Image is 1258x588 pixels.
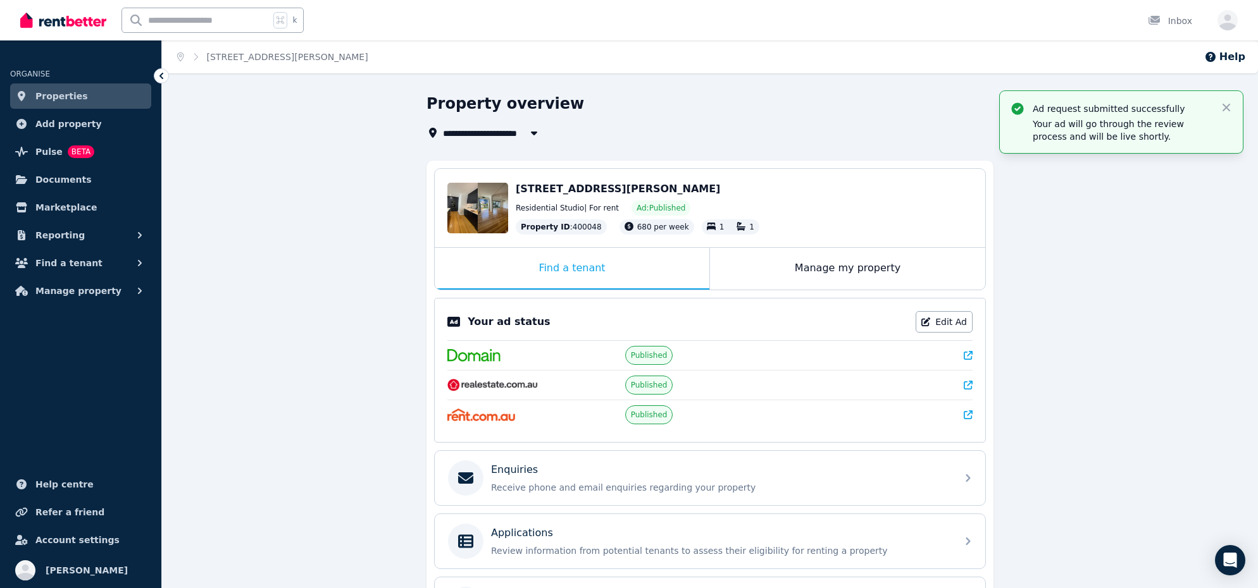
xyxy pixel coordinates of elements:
button: Help [1204,49,1245,64]
a: PulseBETA [10,139,151,164]
img: RentBetter [20,11,106,30]
p: Your ad status [468,314,550,329]
p: Review information from potential tenants to assess their eligibility for renting a property [491,544,949,557]
div: Inbox [1148,15,1192,27]
nav: Breadcrumb [162,40,383,73]
img: Domain.com.au [447,349,501,362]
span: ORGANISE [10,70,50,78]
div: Find a tenant [435,248,709,290]
span: [PERSON_NAME] [46,563,128,578]
span: [STREET_ADDRESS][PERSON_NAME] [516,183,720,195]
span: Documents [35,172,92,187]
span: k [292,15,297,25]
span: Refer a friend [35,505,104,520]
span: Property ID [521,222,570,232]
span: Manage property [35,283,121,298]
p: Ad request submitted successfully [1033,102,1210,115]
a: Edit Ad [916,311,973,333]
button: Manage property [10,278,151,303]
span: Account settings [35,532,120,548]
a: [STREET_ADDRESS][PERSON_NAME] [207,52,368,62]
span: 680 per week [637,223,689,231]
p: Your ad will go through the review process and will be live shortly. [1033,118,1210,143]
span: Published [631,410,668,420]
a: Marketplace [10,195,151,220]
a: Account settings [10,527,151,553]
button: Reporting [10,223,151,248]
a: EnquiriesReceive phone and email enquiries regarding your property [435,451,985,505]
p: Receive phone and email enquiries regarding your property [491,481,949,494]
div: Manage my property [710,248,985,290]
a: Documents [10,167,151,192]
p: Enquiries [491,462,538,477]
span: Reporting [35,228,85,243]
button: Find a tenant [10,250,151,276]
span: Pulse [35,144,63,159]
span: Ad: Published [637,203,685,213]
div: : 400048 [516,219,607,235]
a: ApplicationsReview information from potential tenants to assess their eligibility for renting a p... [435,514,985,568]
span: 1 [749,223,754,231]
span: Help centre [35,477,94,492]
span: Published [631,380,668,390]
span: Find a tenant [35,255,103,271]
span: 1 [719,223,725,231]
span: Marketplace [35,200,97,215]
span: Residential Studio | For rent [516,203,619,213]
img: RealEstate.com.au [447,379,538,391]
div: Open Intercom Messenger [1215,545,1245,575]
span: Add property [35,116,102,132]
a: Properties [10,83,151,109]
img: Rent.com.au [447,408,515,421]
span: Published [631,350,668,360]
p: Applications [491,525,553,541]
a: Add property [10,111,151,137]
a: Refer a friend [10,499,151,525]
span: Properties [35,89,88,104]
h1: Property overview [427,94,584,114]
span: BETA [68,145,94,158]
a: Help centre [10,472,151,497]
